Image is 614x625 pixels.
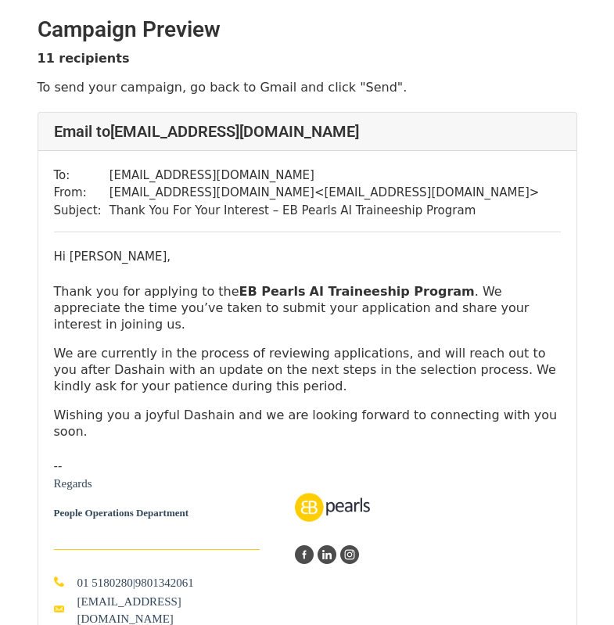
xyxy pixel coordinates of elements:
[310,284,475,299] strong: AI Traineeship Program
[110,202,540,220] td: Thank You For Your Interest – EB Pearls AI Traineeship Program
[77,577,133,589] a: 01 5180280
[54,283,561,332] p: Thank you for applying to the . We appreciate the time you’ve taken to submit your application an...
[54,407,561,440] p: Wishing you a joyful Dashain and we are looking forward to connecting with you soon.
[135,577,194,589] a: 9801342061
[54,507,134,519] span: People Operations
[136,507,189,519] span: Department
[239,284,306,299] b: EB Pearls
[54,577,64,587] img: mobilePhone
[54,202,110,220] td: Subject:
[110,167,540,185] td: [EMAIL_ADDRESS][DOMAIN_NAME]
[54,477,92,490] font: Regards
[340,545,359,564] img: instagram
[54,604,64,614] img: emailAddress
[38,51,130,66] strong: 11 recipients
[295,545,314,564] img: facebook
[38,79,577,95] p: To send your campaign, go back to Gmail and click "Send".
[110,184,540,202] td: [EMAIL_ADDRESS][DOMAIN_NAME] < [EMAIL_ADDRESS][DOMAIN_NAME] >
[54,248,561,266] div: Hi [PERSON_NAME],
[54,459,63,473] span: --
[77,577,194,589] font: |
[295,493,370,522] img: AIorK4wnSnC7TRobrWSOqMEb_E6ZXopUW4wJvA63GY-Rz6hiWa6cv4yXHxX9uGbEg1X-2GBFEZcpZGjRBD3G
[38,16,577,43] h2: Campaign Preview
[54,167,110,185] td: To:
[54,184,110,202] td: From:
[54,122,561,141] h4: Email to [EMAIL_ADDRESS][DOMAIN_NAME]
[318,545,336,564] img: linkedin
[54,345,561,394] p: We are currently in the process of reviewing applications, and will reach out to you after Dashai...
